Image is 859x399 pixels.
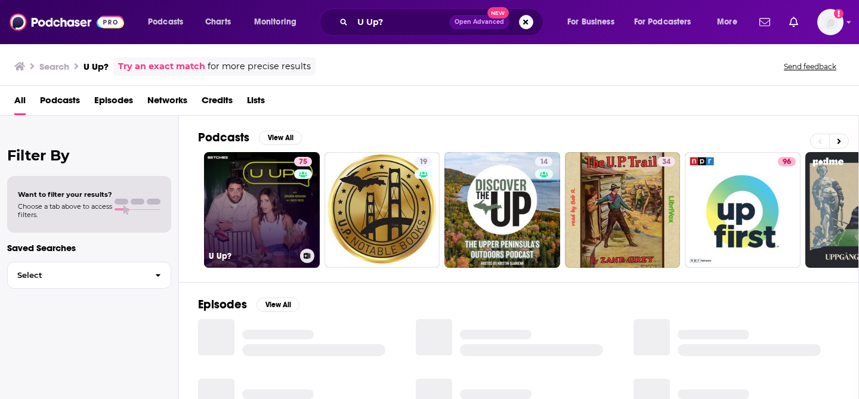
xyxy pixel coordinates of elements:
[198,130,302,145] a: PodcastsView All
[634,14,691,30] span: For Podcasters
[540,156,548,168] span: 14
[254,14,296,30] span: Monitoring
[118,60,205,73] a: Try an exact match
[84,61,109,72] h3: U Up?
[780,61,840,72] button: Send feedback
[325,152,440,268] a: 19
[662,156,670,168] span: 34
[559,13,629,32] button: open menu
[294,157,312,166] a: 75
[7,242,171,253] p: Saved Searches
[147,91,187,115] a: Networks
[246,13,312,32] button: open menu
[14,91,26,115] a: All
[778,157,796,166] a: 96
[755,12,775,32] a: Show notifications dropdown
[565,152,681,268] a: 34
[487,7,509,18] span: New
[455,19,504,25] span: Open Advanced
[299,156,307,168] span: 75
[257,298,299,312] button: View All
[331,8,555,36] div: Search podcasts, credits, & more...
[685,152,801,268] a: 96
[817,9,843,35] img: User Profile
[140,13,199,32] button: open menu
[657,157,675,166] a: 34
[39,61,69,72] h3: Search
[198,297,247,312] h2: Episodes
[18,202,112,219] span: Choose a tab above to access filters.
[7,262,171,289] button: Select
[626,13,709,32] button: open menu
[783,156,791,168] span: 96
[8,271,146,279] span: Select
[817,9,843,35] button: Show profile menu
[202,91,233,115] a: Credits
[444,152,560,268] a: 14
[205,14,231,30] span: Charts
[709,13,752,32] button: open menu
[197,13,238,32] a: Charts
[247,91,265,115] a: Lists
[449,15,509,29] button: Open AdvancedNew
[40,91,80,115] a: Podcasts
[817,9,843,35] span: Logged in as megcassidy
[94,91,133,115] a: Episodes
[208,60,311,73] span: for more precise results
[7,147,171,164] h2: Filter By
[259,131,302,145] button: View All
[10,11,124,33] img: Podchaser - Follow, Share and Rate Podcasts
[717,14,737,30] span: More
[148,14,183,30] span: Podcasts
[198,130,249,145] h2: Podcasts
[209,251,295,261] h3: U Up?
[834,9,843,18] svg: Add a profile image
[198,297,299,312] a: EpisodesView All
[204,152,320,268] a: 75U Up?
[567,14,614,30] span: For Business
[353,13,449,32] input: Search podcasts, credits, & more...
[18,190,112,199] span: Want to filter your results?
[419,156,427,168] span: 19
[784,12,803,32] a: Show notifications dropdown
[535,157,552,166] a: 14
[415,157,432,166] a: 19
